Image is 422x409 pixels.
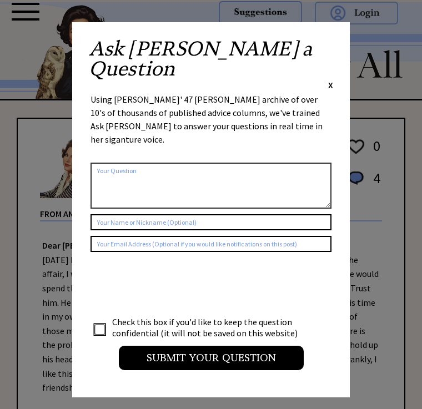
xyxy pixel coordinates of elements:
span: X [328,79,333,90]
input: Submit your Question [119,346,304,370]
td: Check this box if you'd like to keep the question confidential (it will not be saved on this webs... [112,316,308,339]
iframe: reCAPTCHA [91,263,259,306]
div: Using [PERSON_NAME]' 47 [PERSON_NAME] archive of over 10's of thousands of published advice colum... [91,93,331,157]
h2: Ask [PERSON_NAME] a Question [89,39,333,79]
input: Your Email Address (Optional if you would like notifications on this post) [91,236,331,252]
input: Your Name or Nickname (Optional) [91,214,331,230]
